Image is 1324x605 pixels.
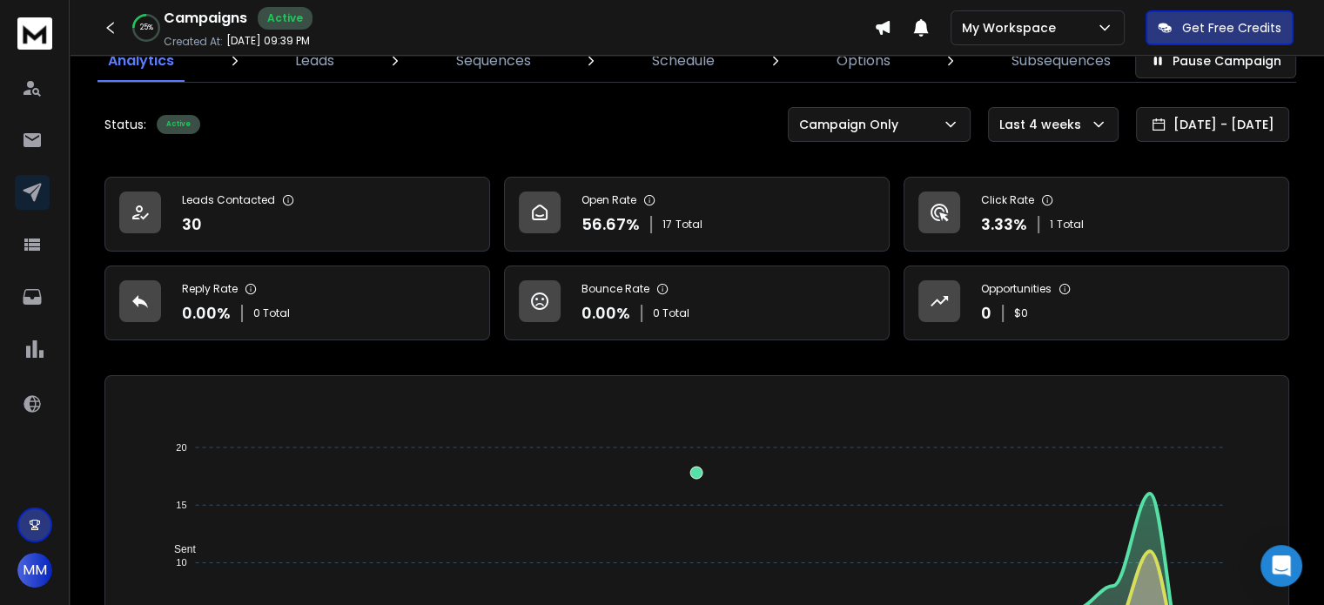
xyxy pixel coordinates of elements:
button: MM [17,553,52,588]
p: 3.33 % [981,212,1027,237]
a: Open Rate56.67%17Total [504,177,890,252]
a: Leads [285,40,345,82]
a: Subsequences [1001,40,1121,82]
tspan: 20 [177,442,187,453]
p: 0 Total [253,306,290,320]
p: Last 4 weeks [999,116,1088,133]
p: Campaign Only [799,116,905,133]
p: 0.00 % [581,301,630,326]
div: Open Intercom Messenger [1260,545,1302,587]
tspan: 10 [177,557,187,568]
button: Get Free Credits [1146,10,1294,45]
p: Options [837,50,891,71]
p: 25 % [140,23,153,33]
a: Reply Rate0.00%0 Total [104,266,490,340]
span: Total [1057,218,1084,232]
tspan: 15 [177,500,187,510]
p: Schedule [652,50,715,71]
span: Total [675,218,702,232]
a: Opportunities0$0 [904,266,1289,340]
span: 1 [1050,218,1053,232]
p: Reply Rate [182,282,238,296]
a: Bounce Rate0.00%0 Total [504,266,890,340]
p: Opportunities [981,282,1052,296]
a: Click Rate3.33%1Total [904,177,1289,252]
button: Pause Campaign [1135,44,1296,78]
div: Active [258,7,313,30]
p: 0.00 % [182,301,231,326]
p: $ 0 [1014,306,1028,320]
a: Sequences [446,40,541,82]
p: 0 Total [653,306,689,320]
button: [DATE] - [DATE] [1136,107,1289,142]
span: Sent [161,543,196,555]
p: 56.67 % [581,212,640,237]
p: Leads [295,50,334,71]
p: Open Rate [581,193,636,207]
a: Schedule [642,40,725,82]
p: Status: [104,116,146,133]
p: Analytics [108,50,174,71]
p: Sequences [456,50,531,71]
p: Bounce Rate [581,282,649,296]
p: Created At: [164,35,223,49]
p: Leads Contacted [182,193,275,207]
p: Subsequences [1011,50,1111,71]
img: logo [17,17,52,50]
a: Options [826,40,901,82]
p: Get Free Credits [1182,19,1281,37]
h1: Campaigns [164,8,247,29]
p: My Workspace [962,19,1063,37]
p: [DATE] 09:39 PM [226,34,310,48]
p: 30 [182,212,202,237]
a: Analytics [97,40,185,82]
a: Leads Contacted30 [104,177,490,252]
p: Click Rate [981,193,1034,207]
p: 0 [981,301,991,326]
div: Active [157,115,200,134]
span: 17 [662,218,672,232]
